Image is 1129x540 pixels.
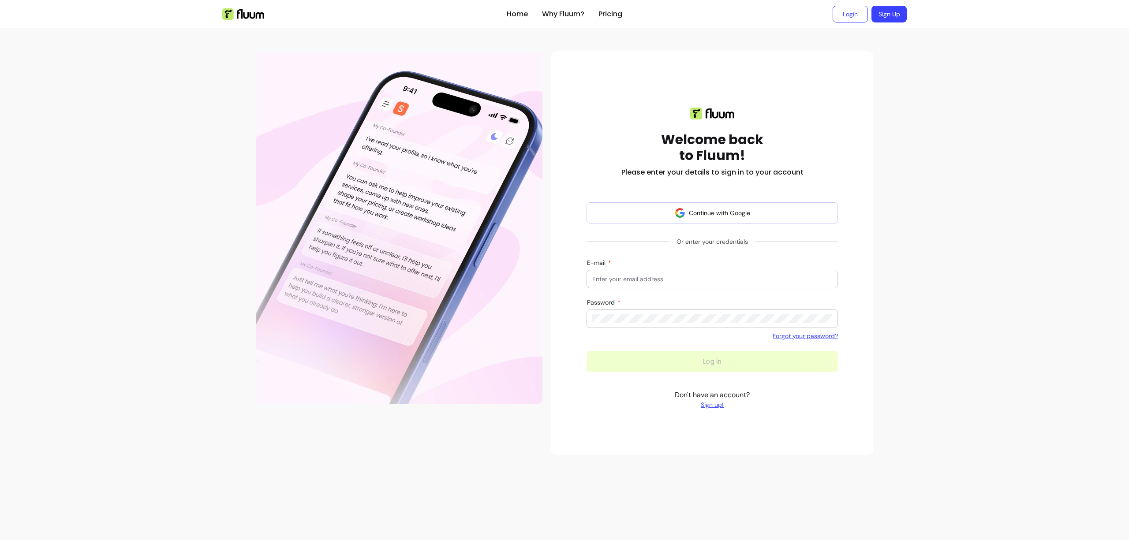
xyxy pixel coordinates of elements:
[690,108,734,119] img: Fluum logo
[675,390,750,409] p: Don't have an account?
[773,331,838,340] a: Forgot your password?
[669,234,755,250] span: Or enter your credentials
[661,132,763,164] h1: Welcome back to Fluum!
[598,9,622,19] a: Pricing
[675,208,685,218] img: avatar
[871,6,907,22] a: Sign Up
[587,298,617,306] span: Password
[256,51,542,404] div: Illustration of Fluum AI Co-Founder on a smartphone, showing AI chat guidance that helps freelanc...
[833,6,868,22] a: Login
[587,259,607,267] span: E-mail
[222,8,264,20] img: Fluum Logo
[542,9,584,19] a: Why Fluum?
[621,167,804,178] h2: Please enter your details to sign in to your account
[592,314,832,323] input: Password
[507,9,528,19] a: Home
[592,275,832,283] input: E-mail
[587,202,838,223] button: Continue with Google
[675,400,750,409] a: Sign up!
